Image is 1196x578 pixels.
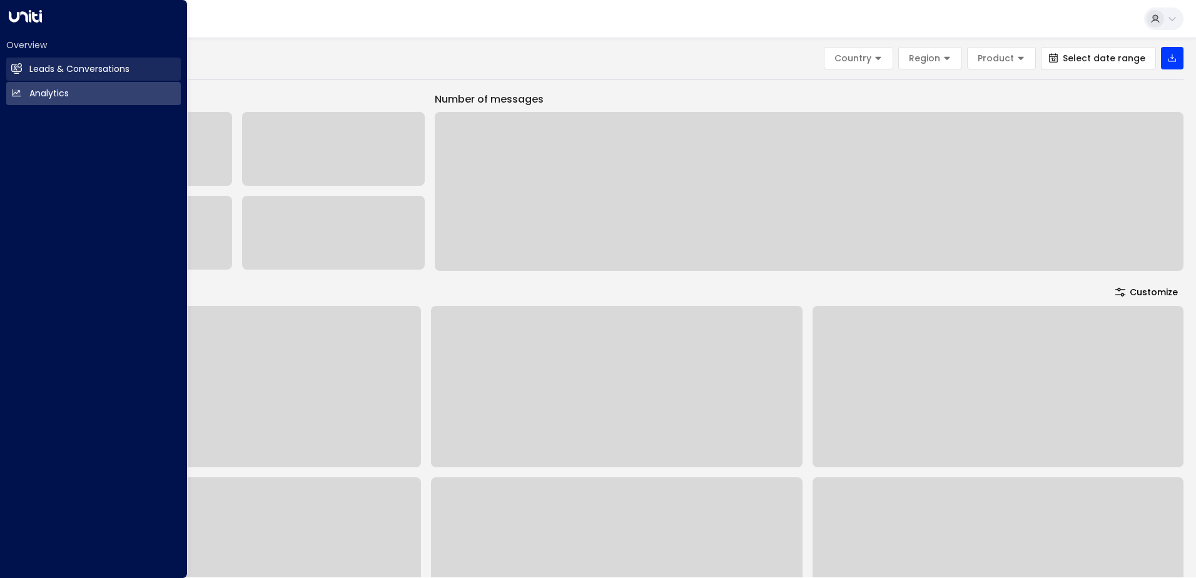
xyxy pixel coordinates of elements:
[29,63,129,76] h2: Leads & Conversations
[909,53,940,64] span: Region
[978,53,1014,64] span: Product
[1109,283,1183,301] button: Customize
[6,58,181,81] a: Leads & Conversations
[29,87,69,100] h2: Analytics
[898,47,962,69] button: Region
[1041,47,1156,69] button: Select date range
[834,53,871,64] span: Country
[1063,53,1145,63] span: Select date range
[50,92,425,107] p: Engagement Metrics
[824,47,893,69] button: Country
[6,82,181,105] a: Analytics
[435,92,1183,107] p: Number of messages
[967,47,1036,69] button: Product
[6,39,181,51] h2: Overview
